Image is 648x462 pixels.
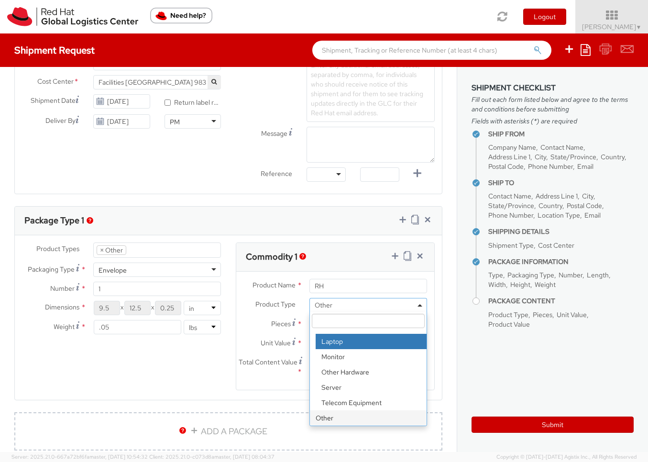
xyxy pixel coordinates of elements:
[54,322,75,331] span: Weight
[239,358,297,366] span: Total Content Value
[488,297,634,305] h4: Package Content
[535,280,556,289] span: Weight
[488,241,534,250] span: Shipment Type
[151,301,155,315] span: X
[636,23,642,31] span: ▼
[271,319,291,328] span: Pieces
[261,129,287,138] span: Message
[488,228,634,235] h4: Shipping Details
[538,241,574,250] span: Cost Center
[582,22,642,31] span: [PERSON_NAME]
[584,211,601,220] span: Email
[253,281,296,289] span: Product Name
[310,303,427,410] li: Hardware
[488,280,506,289] span: Width
[309,298,427,312] span: Other
[316,334,427,349] li: Laptop
[36,244,79,253] span: Product Types
[528,162,573,171] span: Phone Number
[45,116,76,126] span: Deliver By
[124,301,151,315] input: Width
[577,162,593,171] span: Email
[601,153,625,161] span: Country
[488,258,634,265] h4: Package Information
[557,310,587,319] span: Unit Value
[316,380,427,395] li: Server
[587,271,609,279] span: Length
[488,201,534,210] span: State/Province
[472,417,634,433] button: Submit
[50,284,75,293] span: Number
[488,320,530,329] span: Product Value
[100,246,104,254] span: ×
[214,453,275,460] span: master, [DATE] 08:04:37
[28,265,75,274] span: Packaging Type
[536,192,578,200] span: Address Line 1
[7,7,138,26] img: rh-logistics-00dfa346123c4ec078e1.svg
[11,453,148,460] span: Server: 2025.21.0-667a72bf6fa
[261,169,292,178] span: Reference
[488,310,528,319] span: Product Type
[533,310,552,319] span: Pieces
[312,41,551,60] input: Shipment, Tracking or Reference Number (at least 4 chars)
[255,300,296,308] span: Product Type
[170,117,180,127] div: PM
[488,162,524,171] span: Postal Code
[488,271,503,279] span: Type
[472,116,634,126] span: Fields with asterisks (*) are required
[45,303,79,311] span: Dimensions
[14,45,95,55] h4: Shipment Request
[567,201,602,210] span: Postal Code
[540,143,583,152] span: Contact Name
[582,192,593,200] span: City
[510,280,530,289] span: Height
[488,153,530,161] span: Address Line 1
[496,453,637,461] span: Copyright © [DATE]-[DATE] Agistix Inc., All Rights Reserved
[93,75,221,89] span: Facilities Westford 983
[99,78,216,87] span: Facilities Westford 983
[538,201,562,210] span: Country
[150,8,212,23] button: Need help?
[316,364,427,380] li: Other Hardware
[155,301,181,315] input: Height
[310,410,427,426] li: Other
[89,453,148,460] span: master, [DATE] 10:54:32
[488,192,531,200] span: Contact Name
[120,301,124,315] span: X
[538,211,580,220] span: Location Type
[37,77,74,88] span: Cost Center
[507,271,554,279] span: Packaging Type
[149,453,275,460] span: Client: 2025.21.0-c073d8a
[488,131,634,138] h4: Ship From
[31,96,76,106] span: Shipment Date
[24,216,84,225] h3: Package Type 1
[316,349,427,364] li: Monitor
[472,95,634,114] span: Fill out each form listed below and agree to the terms and conditions before submitting
[535,153,546,161] span: City
[316,395,427,410] li: Telecom Equipment
[488,211,533,220] span: Phone Number
[14,412,442,451] a: ADD A PACKAGE
[523,9,566,25] button: Logout
[315,301,422,309] span: Other
[550,153,596,161] span: State/Province
[261,339,291,347] span: Unit Value
[246,252,297,262] h3: Commodity 1
[488,179,634,187] h4: Ship To
[165,96,221,107] label: Return label required
[97,245,126,255] li: Other
[99,265,127,275] div: Envelope
[559,271,582,279] span: Number
[488,143,536,152] span: Company Name
[472,84,634,92] h3: Shipment Checklist
[94,301,120,315] input: Length
[165,99,171,106] input: Return label required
